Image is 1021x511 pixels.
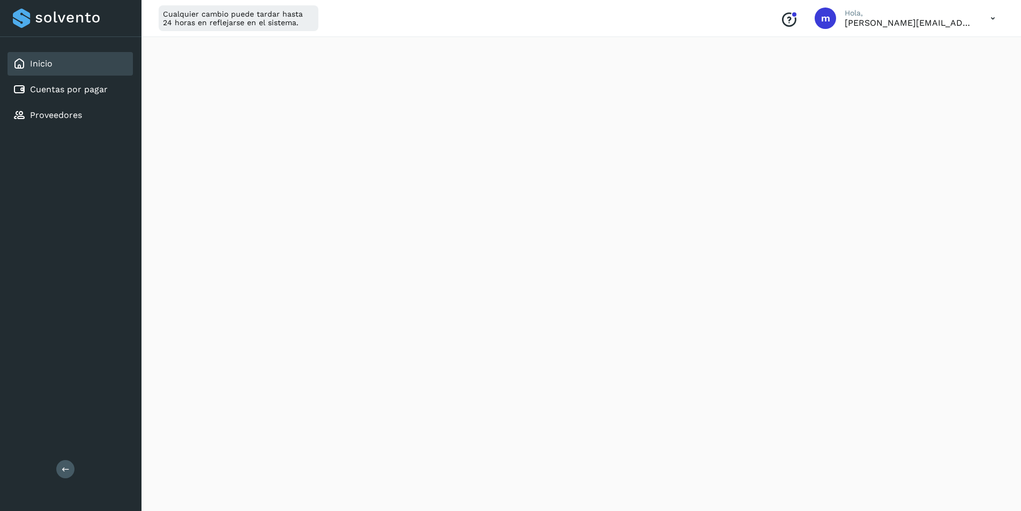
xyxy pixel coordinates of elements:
div: Cualquier cambio puede tardar hasta 24 horas en reflejarse en el sistema. [159,5,318,31]
p: martha@metaleslozano.com.mx [845,18,973,28]
div: Proveedores [8,103,133,127]
a: Inicio [30,58,53,69]
div: Cuentas por pagar [8,78,133,101]
a: Proveedores [30,110,82,120]
p: Hola, [845,9,973,18]
a: Cuentas por pagar [30,84,108,94]
div: Inicio [8,52,133,76]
